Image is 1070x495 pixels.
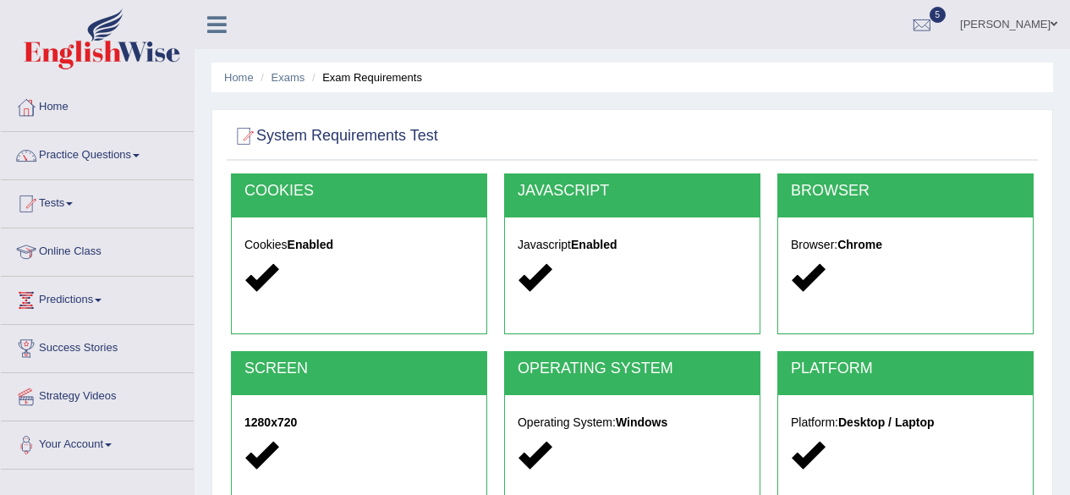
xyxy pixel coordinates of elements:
[1,228,194,271] a: Online Class
[1,421,194,464] a: Your Account
[1,373,194,415] a: Strategy Videos
[244,239,474,251] h5: Cookies
[518,416,747,429] h5: Operating System:
[1,84,194,126] a: Home
[518,360,747,377] h2: OPERATING SYSTEM
[1,132,194,174] a: Practice Questions
[244,360,474,377] h2: SCREEN
[791,416,1020,429] h5: Platform:
[838,415,935,429] strong: Desktop / Laptop
[272,71,305,84] a: Exams
[837,238,882,251] strong: Chrome
[288,238,333,251] strong: Enabled
[791,239,1020,251] h5: Browser:
[571,238,617,251] strong: Enabled
[791,183,1020,200] h2: BROWSER
[1,277,194,319] a: Predictions
[244,183,474,200] h2: COOKIES
[791,360,1020,377] h2: PLATFORM
[1,325,194,367] a: Success Stories
[930,7,947,23] span: 5
[224,71,254,84] a: Home
[518,239,747,251] h5: Javascript
[244,415,297,429] strong: 1280x720
[518,183,747,200] h2: JAVASCRIPT
[308,69,422,85] li: Exam Requirements
[1,180,194,223] a: Tests
[616,415,667,429] strong: Windows
[231,124,438,149] h2: System Requirements Test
